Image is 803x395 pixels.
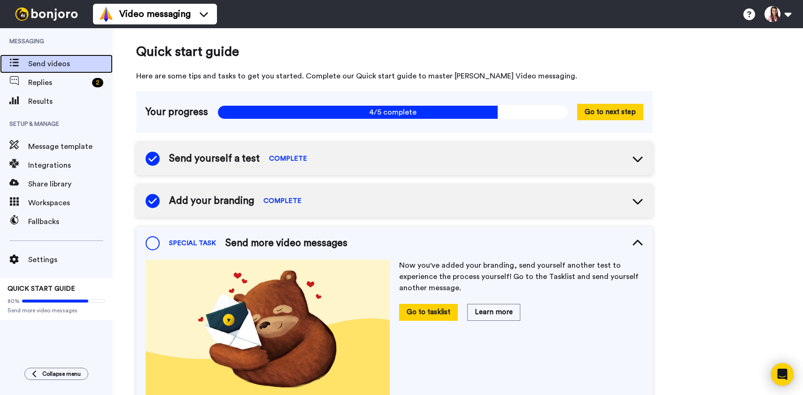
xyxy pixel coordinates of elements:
span: QUICK START GUIDE [8,286,75,292]
span: Send more video messages [225,236,347,250]
span: Collapse menu [42,370,81,378]
span: Workspaces [28,197,113,209]
span: Add your branding [169,194,254,208]
span: Send videos [28,58,113,70]
p: Now you've added your branding, send yourself another test to experience the process yourself! Go... [399,260,643,294]
span: 80% [8,297,20,305]
img: vm-color.svg [99,7,114,22]
span: Send yourself a test [169,152,260,166]
span: Message template [28,141,113,152]
img: bj-logo-header-white.svg [11,8,82,21]
span: Your progress [146,105,208,119]
span: Fallbacks [28,216,113,227]
span: COMPLETE [263,196,301,206]
span: Quick start guide [136,42,653,61]
span: Integrations [28,160,113,171]
button: Collapse menu [24,368,88,380]
button: Go to next step [577,104,643,120]
span: SPECIAL TASK [169,239,216,248]
span: Video messaging [119,8,191,21]
span: 4/5 complete [217,105,568,119]
button: Go to tasklist [399,304,458,320]
span: Settings [28,254,113,265]
span: Replies [28,77,88,88]
span: Results [28,96,113,107]
span: Send more video messages [8,307,105,314]
span: Share library [28,178,113,190]
button: Learn more [467,304,520,320]
span: Here are some tips and tasks to get you started. Complete our Quick start guide to master [PERSON... [136,70,653,82]
div: 2 [92,78,103,87]
div: Open Intercom Messenger [771,363,794,386]
span: COMPLETE [269,154,307,163]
